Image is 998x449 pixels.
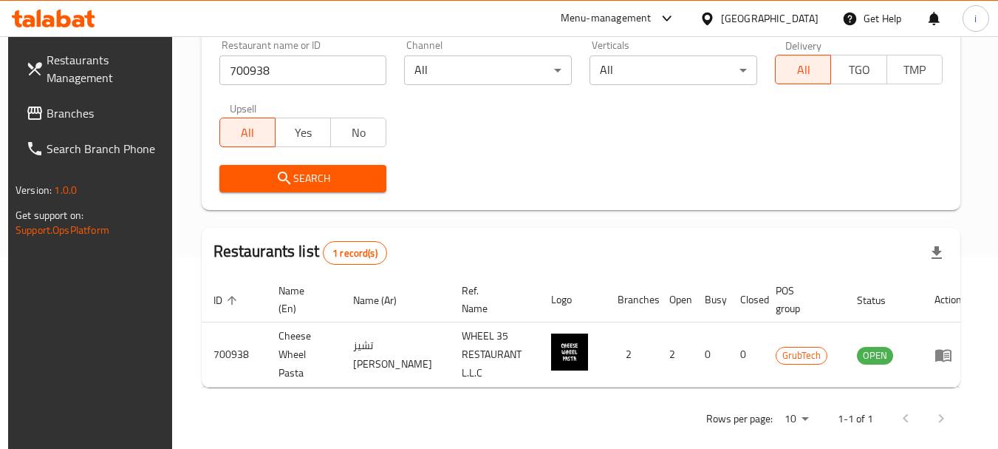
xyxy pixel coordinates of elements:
[341,323,450,388] td: تشيز [PERSON_NAME]
[202,323,267,388] td: 700938
[657,323,693,388] td: 2
[54,180,77,200] span: 1.0.0
[775,55,831,84] button: All
[893,59,937,81] span: TMP
[16,220,109,240] a: Support.OpsPlatform
[830,55,886,84] button: TGO
[281,122,325,144] span: Yes
[838,410,873,428] p: 1-1 of 1
[231,169,375,188] span: Search
[857,347,893,364] span: OPEN
[934,346,962,364] div: Menu
[589,55,757,85] div: All
[857,291,905,309] span: Status
[219,118,276,147] button: All
[14,131,175,166] a: Search Branch Phone
[16,180,52,200] span: Version:
[919,235,954,271] div: Export file
[230,103,257,113] label: Upsell
[728,323,764,388] td: 0
[278,282,324,317] span: Name (En)
[324,246,386,260] span: 1 record(s)
[923,277,974,323] th: Action
[219,165,387,192] button: Search
[267,323,341,388] td: Cheese Wheel Pasta
[213,240,387,265] h2: Restaurants list
[14,95,175,131] a: Branches
[275,118,331,147] button: Yes
[353,291,416,309] span: Name (Ar)
[657,277,693,323] th: Open
[202,277,974,388] table: enhanced table
[323,241,387,265] div: Total records count
[779,408,814,431] div: Rows per page:
[462,282,522,317] span: Ref. Name
[337,122,380,144] span: No
[219,55,387,85] input: Search for restaurant name or ID..
[606,277,657,323] th: Branches
[721,10,818,27] div: [GEOGRAPHIC_DATA]
[47,51,163,87] span: Restaurants Management
[776,282,827,317] span: POS group
[561,10,652,27] div: Menu-management
[728,277,764,323] th: Closed
[776,347,827,364] span: GrubTech
[404,55,572,85] div: All
[785,40,822,50] label: Delivery
[16,206,83,225] span: Get support on:
[551,334,588,371] img: Cheese Wheel Pasta
[330,118,386,147] button: No
[14,42,175,95] a: Restaurants Management
[450,323,539,388] td: WHEEL 35 RESTAURANT L.L.C
[782,59,825,81] span: All
[539,277,606,323] th: Logo
[47,140,163,158] span: Search Branch Phone
[974,10,977,27] span: i
[693,323,728,388] td: 0
[886,55,943,84] button: TMP
[693,277,728,323] th: Busy
[606,323,657,388] td: 2
[837,59,881,81] span: TGO
[47,104,163,122] span: Branches
[226,122,270,144] span: All
[213,291,242,309] span: ID
[706,410,773,428] p: Rows per page:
